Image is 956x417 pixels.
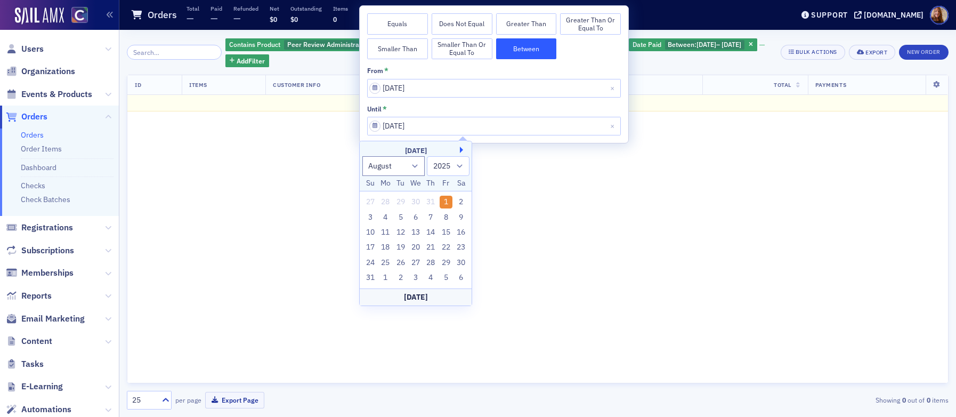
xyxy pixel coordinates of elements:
[148,9,177,21] h1: Orders
[367,105,382,113] div: until
[409,241,422,254] div: Choose Wednesday, August 20th, 2025
[21,181,45,190] a: Checks
[21,222,73,234] span: Registrations
[6,89,92,100] a: Events & Products
[21,245,74,256] span: Subscriptions
[774,81,791,89] span: Total
[210,12,218,25] span: —
[864,10,923,20] div: [DOMAIN_NAME]
[21,404,71,415] span: Automations
[668,40,696,49] span: Between :
[364,196,377,208] div: Not available Sunday, July 27th, 2025
[132,395,156,406] div: 25
[21,130,44,140] a: Orders
[425,177,438,190] div: Th
[781,45,845,60] button: Bulk Actions
[364,177,377,190] div: Su
[815,81,846,89] span: Payments
[796,49,837,55] div: Bulk Actions
[21,335,52,347] span: Content
[21,290,52,302] span: Reports
[854,11,927,19] button: [DOMAIN_NAME]
[367,67,383,75] div: from
[364,256,377,269] div: Choose Sunday, August 24th, 2025
[367,13,428,35] button: Equals
[394,177,407,190] div: Tu
[64,7,88,25] a: View Homepage
[187,12,194,25] span: —
[21,267,74,279] span: Memberships
[6,381,63,392] a: E-Learning
[425,256,438,269] div: Choose Thursday, August 28th, 2025
[425,226,438,239] div: Choose Thursday, August 14th, 2025
[189,81,207,89] span: Items
[409,226,422,239] div: Choose Wednesday, August 13th, 2025
[229,40,280,49] span: Contains Product
[425,271,438,284] div: Choose Thursday, September 4th, 2025
[6,404,71,415] a: Automations
[394,256,407,269] div: Choose Tuesday, August 26th, 2025
[440,271,452,284] div: Choose Friday, September 5th, 2025
[394,241,407,254] div: Choose Tuesday, August 19th, 2025
[409,256,422,269] div: Choose Wednesday, August 27th, 2025
[455,226,467,239] div: Choose Saturday, August 16th, 2025
[455,211,467,224] div: Choose Saturday, August 9th, 2025
[290,5,322,12] p: Outstanding
[865,50,887,55] div: Export
[455,196,467,208] div: Choose Saturday, August 2nd, 2025
[425,211,438,224] div: Choose Thursday, August 7th, 2025
[384,67,388,74] abbr: This field is required
[383,105,387,113] abbr: This field is required
[440,226,452,239] div: Choose Friday, August 15th, 2025
[6,43,44,55] a: Users
[930,6,949,25] span: Profile
[440,241,452,254] div: Choose Friday, August 22nd, 2025
[6,245,74,256] a: Subscriptions
[287,40,583,49] span: Peer Review Administration Fee [Subscription Product], Peer Review Reinstatement Fees [Product]
[696,40,716,49] span: [DATE]
[432,38,492,60] button: Smaller Than or Equal To
[696,40,741,49] span: –
[360,146,472,156] div: [DATE]
[364,271,377,284] div: Choose Sunday, August 31st, 2025
[849,45,895,60] button: Export
[899,46,949,56] a: New Order
[722,40,741,49] span: [DATE]
[440,211,452,224] div: Choose Friday, August 8th, 2025
[364,211,377,224] div: Choose Sunday, August 3rd, 2025
[6,358,44,370] a: Tasks
[606,117,621,135] button: Close
[21,358,44,370] span: Tasks
[363,195,469,286] div: month 2025-08
[379,241,392,254] div: Choose Monday, August 18th, 2025
[633,40,661,49] span: Date Paid
[21,381,63,392] span: E-Learning
[290,15,298,23] span: $0
[379,211,392,224] div: Choose Monday, August 4th, 2025
[6,66,75,77] a: Organizations
[225,54,269,68] button: AddFilter
[925,395,932,405] strong: 0
[135,99,941,107] div: No results.
[440,177,452,190] div: Fr
[270,5,279,12] p: Net
[560,13,621,35] button: Greater Than or Equal To
[225,38,598,52] div: Peer Review Administration Fee [Subscription Product], Peer Review Reinstatement Fees [Product]
[455,256,467,269] div: Choose Saturday, August 30th, 2025
[364,241,377,254] div: Choose Sunday, August 17th, 2025
[455,177,467,190] div: Sa
[210,5,222,12] p: Paid
[6,335,52,347] a: Content
[367,79,621,98] input: MM/DD/YYYY
[6,111,47,123] a: Orders
[127,45,222,60] input: Search…
[21,144,62,154] a: Order Items
[6,313,85,325] a: Email Marketing
[425,196,438,208] div: Not available Thursday, July 31st, 2025
[432,13,492,35] button: Does Not Equal
[333,15,337,23] span: 0
[409,196,422,208] div: Not available Wednesday, July 30th, 2025
[21,43,44,55] span: Users
[21,111,47,123] span: Orders
[899,45,949,60] button: New Order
